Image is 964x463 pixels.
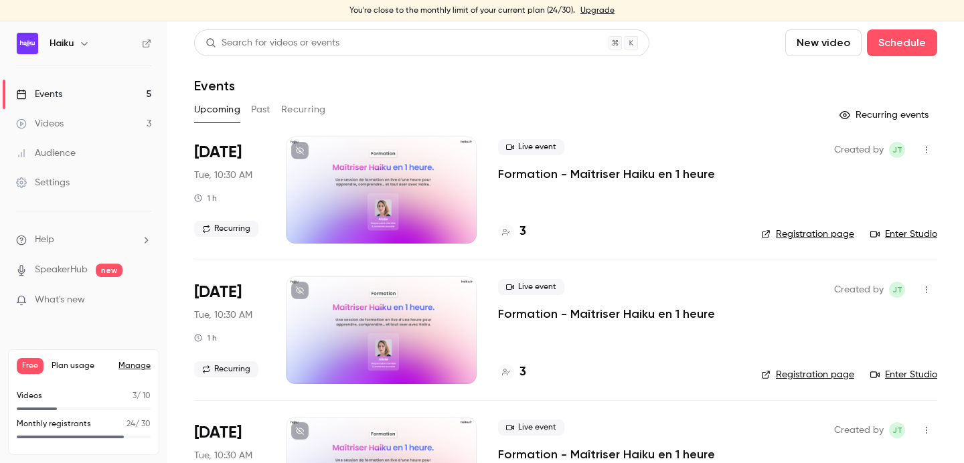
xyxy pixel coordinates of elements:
[194,449,252,462] span: Tue, 10:30 AM
[194,99,240,120] button: Upcoming
[127,420,135,428] span: 24
[194,422,242,444] span: [DATE]
[889,422,905,438] span: jean Touzet
[16,88,62,101] div: Events
[194,142,242,163] span: [DATE]
[498,223,526,241] a: 3
[281,99,326,120] button: Recurring
[17,33,38,54] img: Haiku
[251,99,270,120] button: Past
[834,422,884,438] span: Created by
[498,363,526,381] a: 3
[892,282,902,298] span: jT
[867,29,937,56] button: Schedule
[498,306,715,322] a: Formation - Maîtriser Haiku en 1 heure
[194,361,258,377] span: Recurring
[17,358,44,374] span: Free
[118,361,151,371] a: Manage
[133,392,137,400] span: 3
[580,5,615,16] a: Upgrade
[519,223,526,241] h4: 3
[194,333,217,343] div: 1 h
[889,142,905,158] span: jean Touzet
[761,227,854,241] a: Registration page
[892,422,902,438] span: jT
[35,293,85,307] span: What's new
[35,233,54,247] span: Help
[194,221,258,237] span: Recurring
[892,142,902,158] span: jT
[35,263,88,277] a: SpeakerHub
[52,361,110,371] span: Plan usage
[194,308,252,322] span: Tue, 10:30 AM
[498,139,564,155] span: Live event
[16,147,76,160] div: Audience
[194,282,242,303] span: [DATE]
[194,193,217,203] div: 1 h
[17,390,42,402] p: Videos
[50,37,74,50] h6: Haiku
[870,368,937,381] a: Enter Studio
[16,233,151,247] li: help-dropdown-opener
[498,420,564,436] span: Live event
[834,142,884,158] span: Created by
[519,363,526,381] h4: 3
[889,282,905,298] span: jean Touzet
[17,418,91,430] p: Monthly registrants
[194,136,264,244] div: Aug 26 Tue, 11:30 AM (Europe/Paris)
[834,282,884,298] span: Created by
[133,390,151,402] p: / 10
[16,176,70,189] div: Settings
[498,279,564,295] span: Live event
[833,104,937,126] button: Recurring events
[194,78,235,94] h1: Events
[194,276,264,383] div: Sep 2 Tue, 11:30 AM (Europe/Paris)
[96,264,123,277] span: new
[785,29,862,56] button: New video
[194,169,252,182] span: Tue, 10:30 AM
[16,117,64,130] div: Videos
[761,368,854,381] a: Registration page
[498,446,715,462] a: Formation - Maîtriser Haiku en 1 heure
[127,418,151,430] p: / 30
[498,166,715,182] a: Formation - Maîtriser Haiku en 1 heure
[870,227,937,241] a: Enter Studio
[206,36,339,50] div: Search for videos or events
[135,294,151,306] iframe: Noticeable Trigger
